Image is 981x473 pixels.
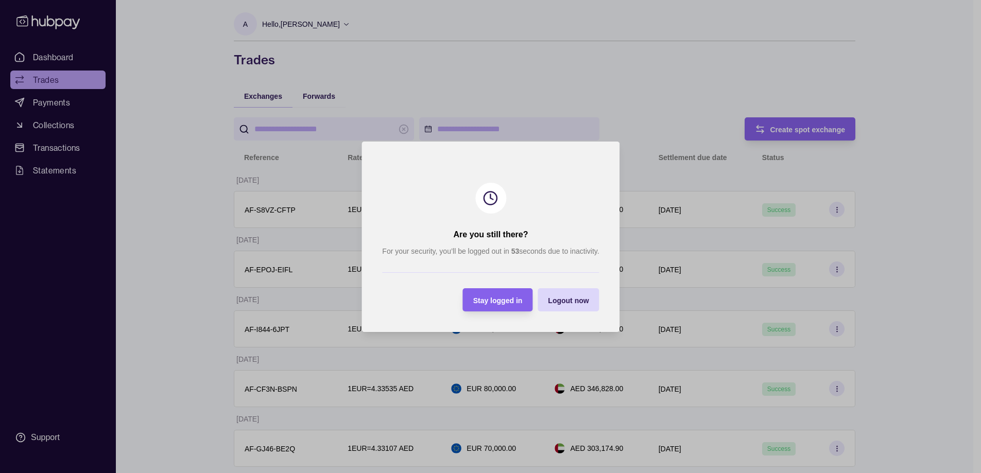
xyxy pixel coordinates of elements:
h2: Are you still there? [453,229,528,240]
button: Stay logged in [462,288,532,311]
p: For your security, you’ll be logged out in seconds due to inactivity. [382,246,599,257]
span: Logout now [548,296,589,304]
span: Stay logged in [473,296,522,304]
strong: 53 [511,247,519,255]
button: Logout now [538,288,599,311]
